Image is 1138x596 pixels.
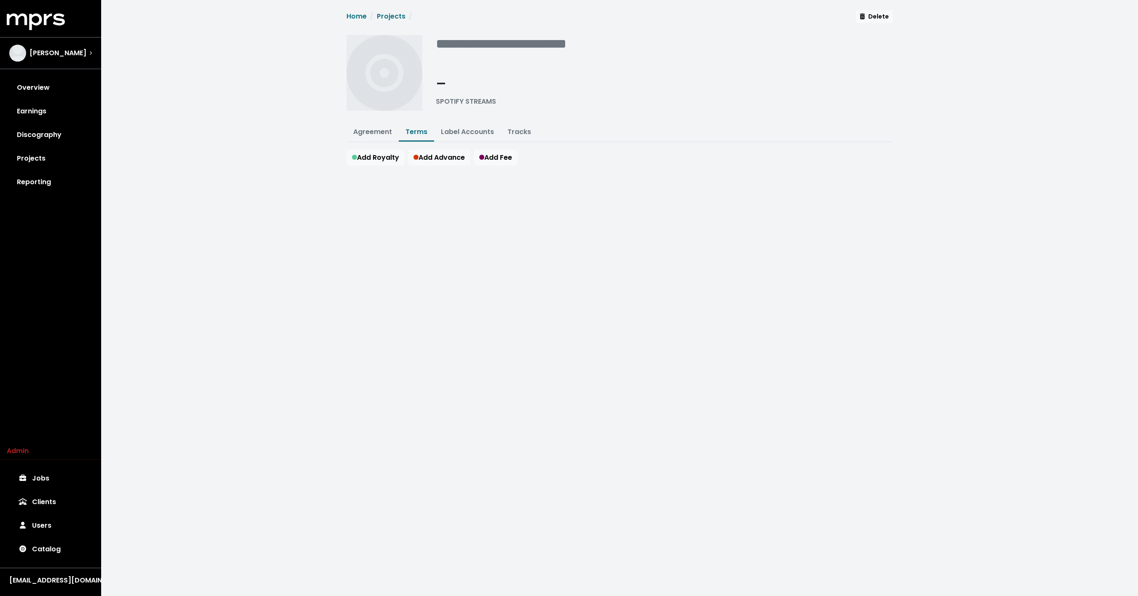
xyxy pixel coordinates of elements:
[352,153,399,162] span: Add Royalty
[346,35,422,111] img: Album cover for this project
[9,575,92,585] div: [EMAIL_ADDRESS][DOMAIN_NAME]
[346,11,416,28] nav: breadcrumb
[7,170,94,194] a: Reporting
[507,127,531,137] a: Tracks
[346,11,367,21] a: Home
[7,123,94,147] a: Discography
[7,537,94,561] a: Catalog
[436,97,496,107] div: SPOTIFY STREAMS
[353,127,392,137] a: Agreement
[405,127,427,137] a: Terms
[436,37,566,51] span: Edit value
[346,150,405,166] button: Add Royalty
[7,99,94,123] a: Earnings
[7,76,94,99] a: Overview
[474,150,518,166] button: Add Fee
[7,490,94,514] a: Clients
[413,153,465,162] span: Add Advance
[441,127,494,137] a: Label Accounts
[7,575,94,586] button: [EMAIL_ADDRESS][DOMAIN_NAME]
[479,153,512,162] span: Add Fee
[377,11,405,21] a: Projects
[860,12,889,21] span: Delete
[408,150,470,166] button: Add Advance
[7,16,65,26] a: mprs logo
[30,48,86,58] span: [PERSON_NAME]
[856,10,893,23] button: Delete
[9,45,26,62] img: The selected account / producer
[7,467,94,490] a: Jobs
[7,147,94,170] a: Projects
[7,514,94,537] a: Users
[436,72,496,97] div: -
